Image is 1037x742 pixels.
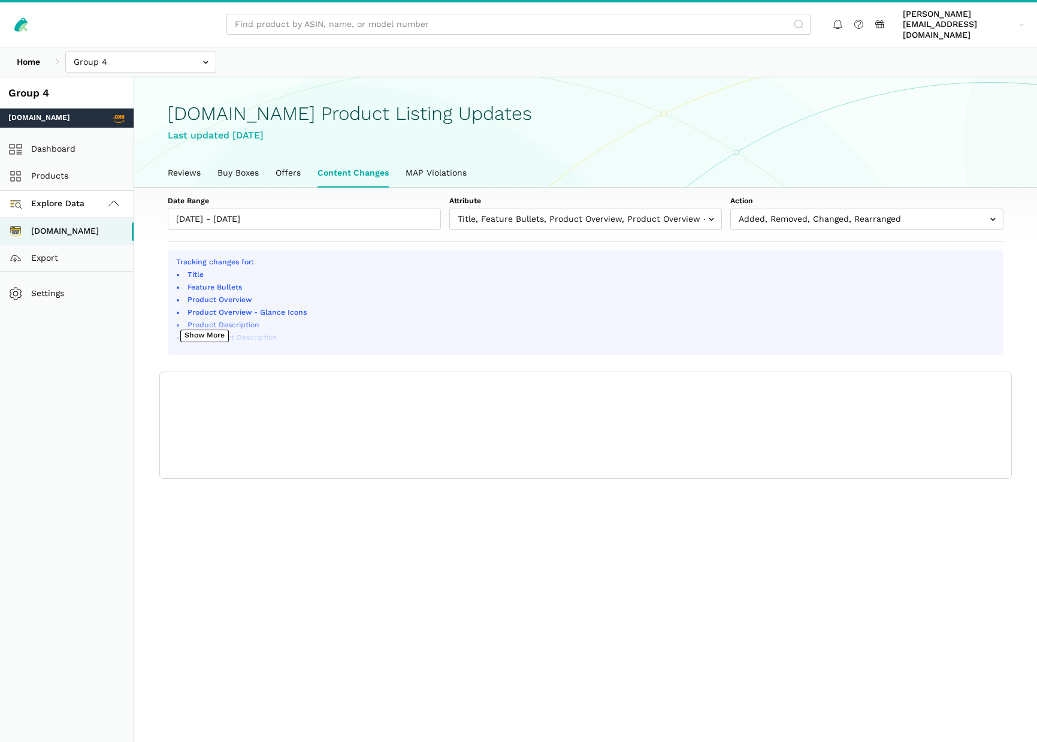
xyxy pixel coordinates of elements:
span: [DOMAIN_NAME] [8,113,70,123]
li: Title [185,270,995,280]
input: Group 4 [65,52,216,73]
input: Find product by ASIN, name, or model number [226,14,811,35]
a: Reviews [159,159,209,187]
li: Rich Product Information [185,345,995,356]
button: Show More [180,330,229,342]
label: Action [730,196,1003,207]
input: Title, Feature Bullets, Product Overview, Product Overview - Glance Icons, Product Description, R... [449,209,722,230]
p: Tracking changes for: [176,257,995,267]
li: Product Overview - Glance Icons [185,307,995,318]
a: MAP Violations [397,159,475,187]
label: Date Range [168,196,441,207]
a: Home [8,52,49,73]
input: Added, Removed, Changed, Rearranged [730,209,1003,230]
li: Product Description [185,320,995,331]
div: Last updated [DATE] [168,128,1003,143]
a: Buy Boxes [209,159,267,187]
span: [PERSON_NAME][EMAIL_ADDRESS][DOMAIN_NAME] [903,9,1015,41]
a: Content Changes [309,159,397,187]
div: Group 4 [8,86,125,101]
label: Attribute [449,196,722,207]
li: Rich Product Description [185,333,995,343]
li: Product Overview [185,295,995,306]
a: Offers [267,159,309,187]
h1: [DOMAIN_NAME] Product Listing Updates [168,103,1003,124]
span: Explore Data [13,197,84,211]
li: Feature Bullets [185,282,995,293]
a: [PERSON_NAME][EMAIL_ADDRESS][DOMAIN_NAME] [899,7,1029,43]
